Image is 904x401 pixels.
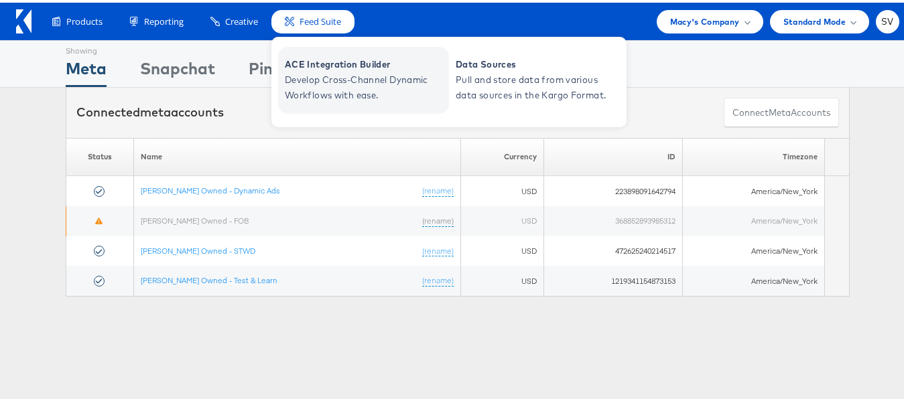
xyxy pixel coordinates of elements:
span: ACE Integration Builder [285,54,446,70]
a: Data Sources Pull and store data from various data sources in the Kargo Format. [449,44,620,111]
a: [PERSON_NAME] Owned - STWD [141,243,255,253]
td: America/New_York [682,173,824,204]
div: Pinterest [249,54,320,84]
td: USD [460,173,543,204]
th: Name [133,135,460,173]
span: Data Sources [456,54,617,70]
span: Standard Mode [783,12,846,26]
div: Snapchat [140,54,215,84]
td: America/New_York [682,234,824,264]
th: Timezone [682,135,824,173]
td: 223898091642794 [543,173,682,204]
th: Status [66,135,134,173]
span: meta [769,104,791,116]
a: (rename) [422,183,454,194]
td: 368852893985312 [543,204,682,234]
td: America/New_York [682,263,824,293]
span: SV [881,15,894,23]
a: ACE Integration Builder Develop Cross-Channel Dynamic Workflows with ease. [278,44,449,111]
span: Macy's Company [670,12,740,26]
a: [PERSON_NAME] Owned - Dynamic Ads [141,183,280,193]
a: (rename) [422,272,454,284]
td: USD [460,204,543,234]
span: meta [140,102,171,117]
a: [PERSON_NAME] Owned - Test & Learn [141,272,277,283]
div: Showing [66,38,107,54]
span: Products [66,13,103,25]
td: USD [460,234,543,264]
th: ID [543,135,682,173]
td: America/New_York [682,204,824,234]
div: Meta [66,54,107,84]
span: Reporting [144,13,184,25]
span: Pull and store data from various data sources in the Kargo Format. [456,70,617,100]
div: Connected accounts [76,101,224,118]
td: 1219341154873153 [543,263,682,293]
td: 472625240214517 [543,234,682,264]
a: [PERSON_NAME] Owned - FOB [141,213,249,223]
span: Feed Suite [300,13,341,25]
a: (rename) [422,243,454,254]
span: Creative [225,13,258,25]
span: Develop Cross-Channel Dynamic Workflows with ease. [285,70,446,100]
th: Currency [460,135,543,173]
a: (rename) [422,213,454,224]
button: ConnectmetaAccounts [724,95,839,125]
td: USD [460,263,543,293]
